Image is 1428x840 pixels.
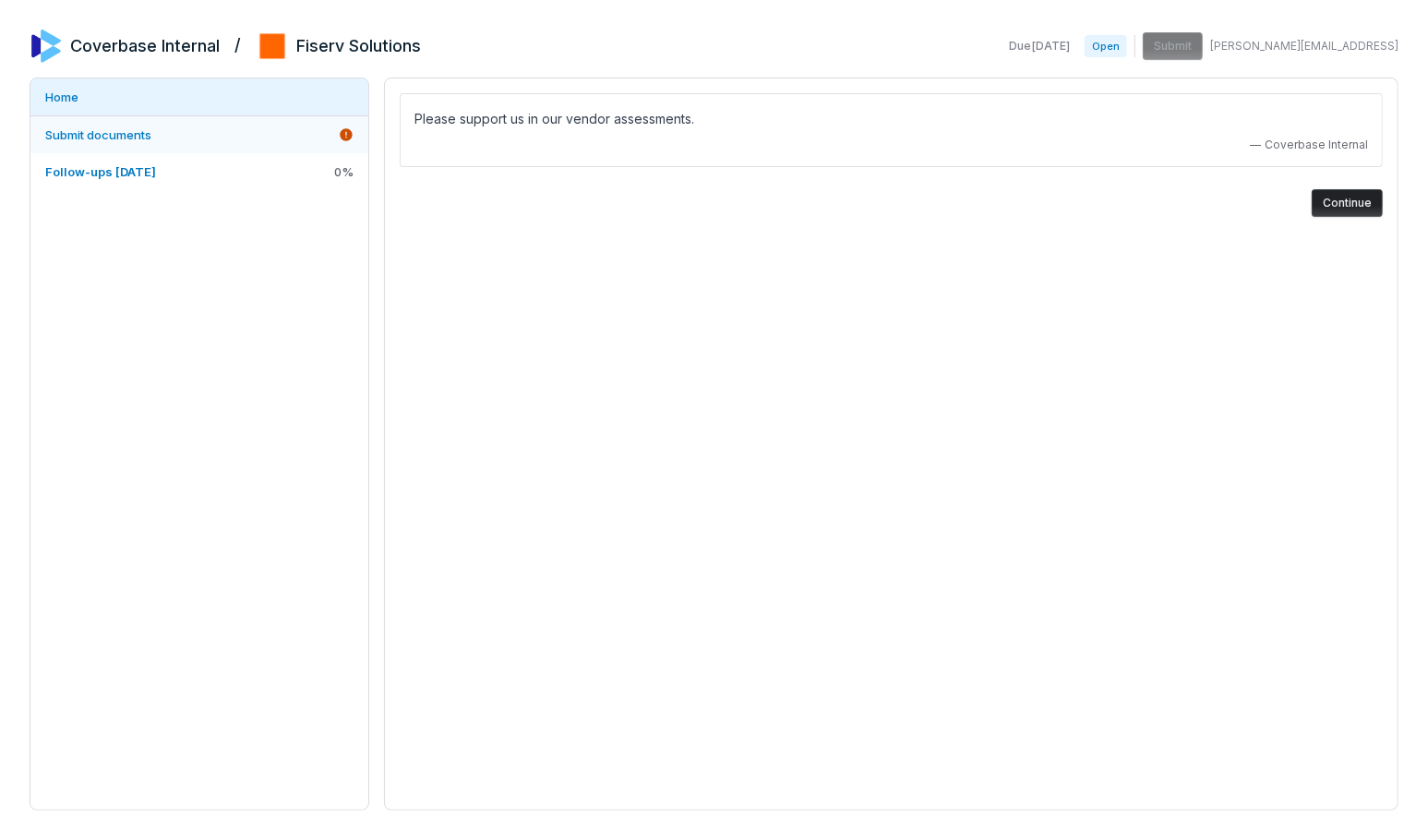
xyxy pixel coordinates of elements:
[334,163,354,180] span: 0 %
[1210,39,1398,54] span: [PERSON_NAME][EMAIL_ADDRESS]
[1010,39,1070,54] span: Due [DATE]
[45,164,156,179] span: Follow-ups [DATE]
[30,153,368,190] a: Follow-ups [DATE]0%
[45,127,151,142] span: Submit documents
[1312,189,1383,217] button: Continue
[234,30,241,57] h2: /
[1250,138,1261,152] span: —
[296,34,421,58] h2: Fiserv Solutions
[1085,35,1127,57] span: Open
[414,108,1368,130] p: Please support us in our vendor assessments.
[70,34,220,58] h2: Coverbase Internal
[1265,138,1368,152] span: Coverbase Internal
[30,78,368,115] a: Home
[30,116,368,153] a: Submit documents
